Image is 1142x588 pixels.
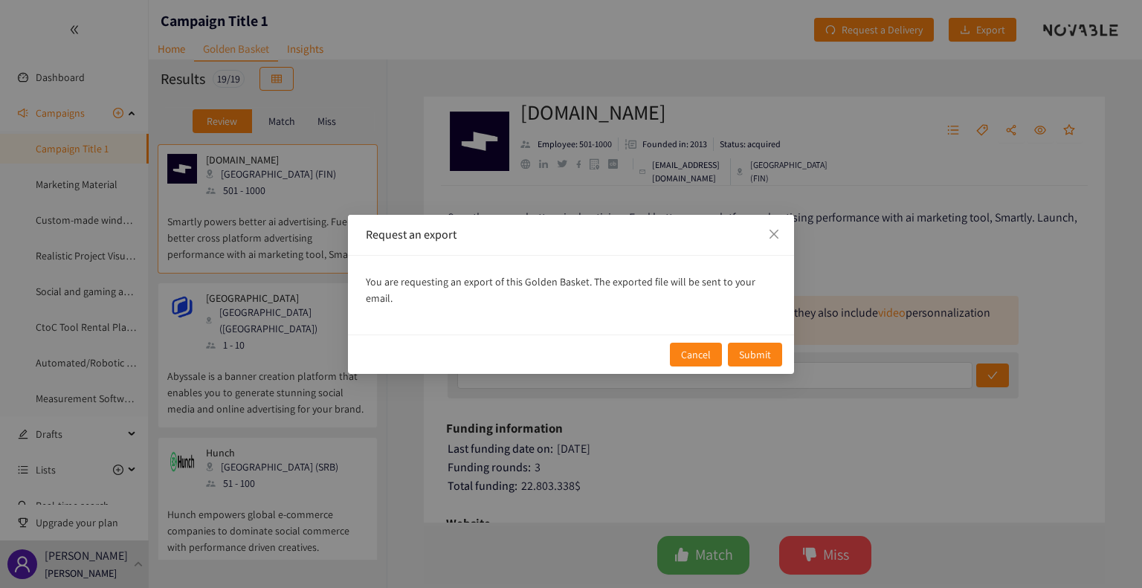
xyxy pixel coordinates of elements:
p: You are requesting an export of this Golden Basket. The exported file will be sent to your email. [366,274,776,306]
button: Cancel [670,343,722,366]
button: Close [754,215,794,255]
div: Request an export [366,227,776,243]
span: Submit [739,346,771,363]
span: close [768,228,780,240]
span: Cancel [681,346,711,363]
div: Widget de chat [1068,517,1142,588]
button: Submit [728,343,782,366]
iframe: Chat Widget [1068,517,1142,588]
